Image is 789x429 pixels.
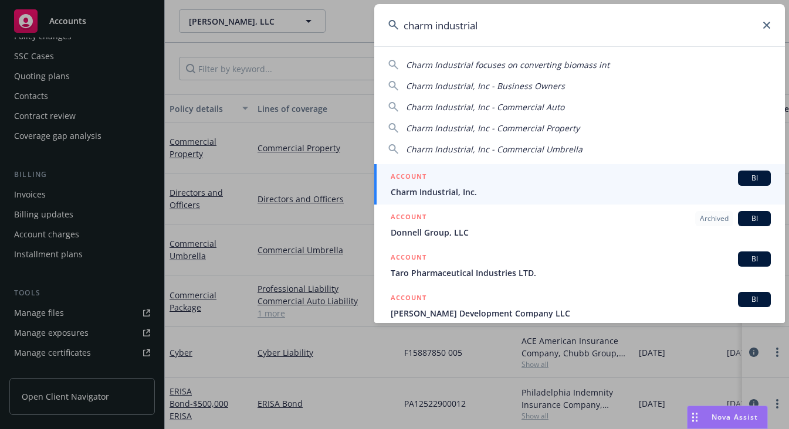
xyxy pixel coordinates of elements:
[374,4,785,46] input: Search...
[743,254,766,264] span: BI
[743,213,766,224] span: BI
[688,406,702,428] div: Drag to move
[406,59,609,70] span: Charm Industrial focuses on converting biomass int
[391,251,426,265] h5: ACCOUNT
[406,80,565,91] span: Charm Industrial, Inc - Business Owners
[374,205,785,245] a: ACCOUNTArchivedBIDonnell Group, LLC
[743,294,766,305] span: BI
[374,285,785,326] a: ACCOUNTBI[PERSON_NAME] Development Company LLC
[374,164,785,205] a: ACCOUNTBICharm Industrial, Inc.
[391,292,426,306] h5: ACCOUNT
[391,267,771,279] span: Taro Pharmaceutical Industries LTD.
[406,144,583,155] span: Charm Industrial, Inc - Commercial Umbrella
[712,412,758,422] span: Nova Assist
[743,173,766,183] span: BI
[391,186,771,198] span: Charm Industrial, Inc.
[391,307,771,319] span: [PERSON_NAME] Development Company LLC
[687,406,768,429] button: Nova Assist
[391,226,771,239] span: Donnell Group, LLC
[700,213,729,224] span: Archived
[374,245,785,285] a: ACCOUNTBITaro Pharmaceutical Industries LTD.
[406,101,564,113] span: Charm Industrial, Inc - Commercial Auto
[391,171,426,185] h5: ACCOUNT
[406,122,580,134] span: Charm Industrial, Inc - Commercial Property
[391,211,426,225] h5: ACCOUNT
